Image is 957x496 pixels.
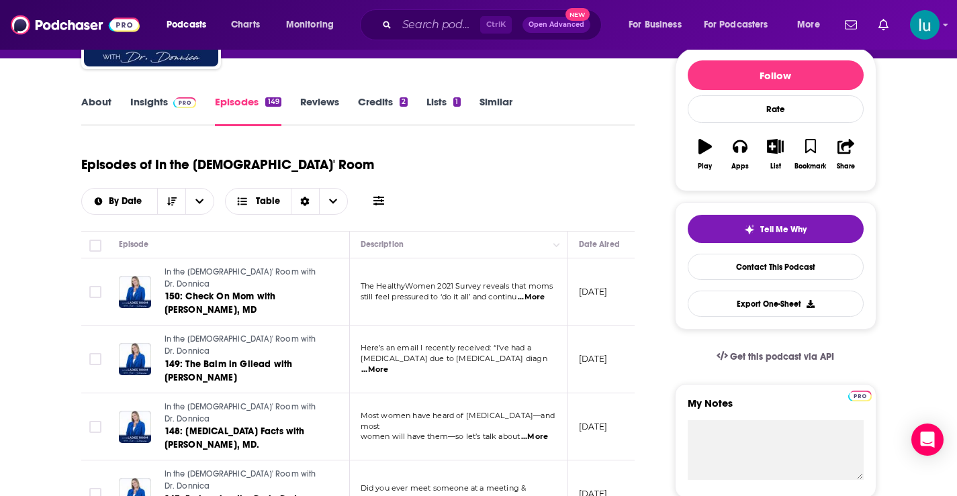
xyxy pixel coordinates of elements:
a: In the [DEMOGRAPHIC_DATA]' Room with Dr. Donnica [165,334,326,357]
span: women will have them—so let’s talk about [361,432,520,441]
span: Logged in as lusodano [910,10,940,40]
input: Search podcasts, credits, & more... [397,14,480,36]
label: My Notes [688,397,864,420]
a: Show notifications dropdown [873,13,894,36]
span: By Date [109,197,146,206]
button: open menu [185,189,214,214]
div: Sort Direction [291,189,319,214]
a: In the [DEMOGRAPHIC_DATA]' Room with Dr. Donnica [165,266,326,290]
button: Show profile menu [910,10,940,40]
a: 149: The Balm in Gilead with [PERSON_NAME] [165,358,326,385]
span: For Business [629,15,682,34]
div: Bookmark [794,162,826,170]
button: open menu [695,14,788,36]
span: The HealthyWomen 2021 Survey reveals that moms [361,281,553,291]
span: 149: The Balm in Gilead with [PERSON_NAME] [165,358,293,383]
a: In the [DEMOGRAPHIC_DATA]' Room with Dr. Donnica [165,468,326,492]
img: Podchaser - Follow, Share and Rate Podcasts [11,12,140,38]
a: Charts [222,14,268,36]
div: Episode [119,236,149,252]
div: Play [698,162,712,170]
span: [MEDICAL_DATA] due to [MEDICAL_DATA] diagn [361,354,547,363]
div: List [770,162,781,170]
span: For Podcasters [704,15,768,34]
span: ...More [361,364,388,375]
button: Share [828,130,863,179]
img: Podchaser Pro [848,391,872,401]
a: InsightsPodchaser Pro [130,95,197,126]
span: Open Advanced [529,21,584,28]
a: In the [DEMOGRAPHIC_DATA]' Room with Dr. Donnica [165,401,326,425]
span: In the [DEMOGRAPHIC_DATA]' Room with Dr. Donnica [165,469,316,491]
button: open menu [788,14,837,36]
span: ...More [521,432,548,442]
a: Episodes149 [215,95,281,126]
div: 1 [453,97,460,107]
button: tell me why sparkleTell Me Why [688,215,864,243]
a: Similar [480,95,512,126]
button: open menu [157,14,224,36]
a: Credits2 [358,95,408,126]
span: In the [DEMOGRAPHIC_DATA]' Room with Dr. Donnica [165,402,316,424]
button: Column Actions [549,237,565,253]
div: Date Aired [579,236,620,252]
span: Table [256,197,280,206]
div: Apps [731,162,749,170]
a: 150: Check On Mom with [PERSON_NAME], MD [165,290,326,317]
h1: Episodes of In the [DEMOGRAPHIC_DATA]' Room [81,156,374,173]
button: Open AdvancedNew [522,17,590,33]
div: Rate [688,95,864,123]
a: Contact This Podcast [688,254,864,280]
span: Toggle select row [89,421,101,433]
a: Lists1 [426,95,460,126]
span: ...More [518,292,545,303]
span: Most women have heard of [MEDICAL_DATA]—and most [361,411,555,431]
div: 2 [400,97,408,107]
a: Get this podcast via API [706,340,846,373]
a: Reviews [300,95,339,126]
span: 148: [MEDICAL_DATA] Facts with [PERSON_NAME], MD. [165,426,305,450]
span: Podcasts [167,15,206,34]
a: Pro website [848,389,872,401]
button: open menu [277,14,351,36]
span: Did you ever meet someone at a meeting & [361,483,527,493]
div: Description [361,236,404,252]
span: 150: Check On Mom with [PERSON_NAME], MD [165,291,276,315]
button: Choose View [225,188,348,215]
a: Show notifications dropdown [839,13,862,36]
span: Get this podcast via API [730,351,834,362]
h2: Choose List sort [81,188,215,215]
span: New [565,8,590,21]
span: Tell Me Why [760,224,807,235]
span: still feel pressured to ‘do it all’ and continu [361,292,517,301]
a: 148: [MEDICAL_DATA] Facts with [PERSON_NAME], MD. [165,425,326,452]
button: List [758,130,792,179]
div: 149 [265,97,281,107]
div: Search podcasts, credits, & more... [373,9,614,40]
button: Sort Direction [157,189,185,214]
span: Ctrl K [480,16,512,34]
button: open menu [619,14,698,36]
p: [DATE] [579,353,608,364]
img: User Profile [910,10,940,40]
span: Monitoring [286,15,334,34]
div: Share [837,162,855,170]
div: Open Intercom Messenger [911,424,944,456]
a: About [81,95,111,126]
button: open menu [82,197,158,206]
span: Toggle select row [89,353,101,365]
button: Bookmark [793,130,828,179]
span: Here’s an email I recently received: “I've had a [361,343,531,352]
p: [DATE] [579,421,608,432]
span: More [797,15,820,34]
p: [DATE] [579,286,608,297]
button: Apps [723,130,758,179]
img: Podchaser Pro [173,97,197,108]
span: Charts [231,15,260,34]
button: Play [688,130,723,179]
span: Toggle select row [89,286,101,298]
img: tell me why sparkle [744,224,755,235]
span: In the [DEMOGRAPHIC_DATA]' Room with Dr. Donnica [165,334,316,356]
